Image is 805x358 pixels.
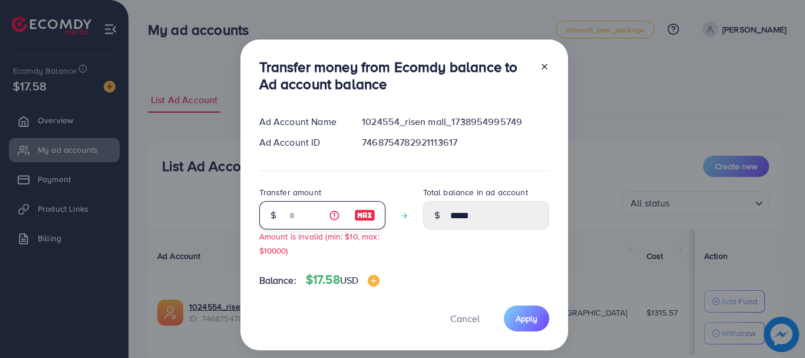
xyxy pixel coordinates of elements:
span: USD [340,274,358,287]
img: image [354,208,375,222]
button: Cancel [436,306,494,331]
label: Transfer amount [259,186,321,198]
div: 1024554_risen mall_1738954995749 [352,115,558,129]
small: Amount is invalid (min: $10, max: $10000) [259,231,380,255]
label: Total balance in ad account [423,186,528,198]
span: Apply [516,313,537,324]
div: Ad Account ID [250,136,353,149]
h3: Transfer money from Ecomdy balance to Ad account balance [259,58,530,93]
span: Cancel [450,312,480,325]
button: Apply [504,306,549,331]
span: Balance: [259,274,296,287]
div: Ad Account Name [250,115,353,129]
img: image [368,275,380,287]
div: 7468754782921113617 [352,136,558,149]
h4: $17.58 [306,272,380,287]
